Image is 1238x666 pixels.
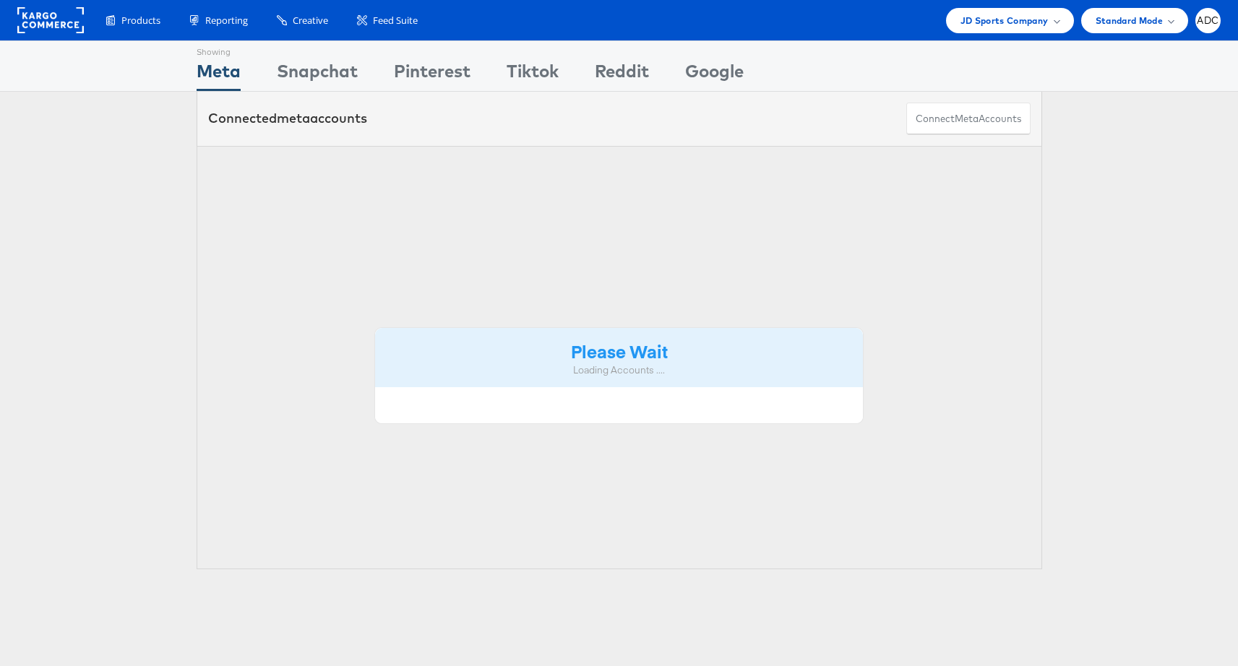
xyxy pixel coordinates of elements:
[277,110,310,126] span: meta
[205,14,248,27] span: Reporting
[197,41,241,59] div: Showing
[1197,16,1218,25] span: ADC
[685,59,744,91] div: Google
[386,363,853,377] div: Loading Accounts ....
[955,112,979,126] span: meta
[197,59,241,91] div: Meta
[121,14,160,27] span: Products
[394,59,470,91] div: Pinterest
[277,59,358,91] div: Snapchat
[906,103,1031,135] button: ConnectmetaAccounts
[571,339,668,363] strong: Please Wait
[293,14,328,27] span: Creative
[595,59,649,91] div: Reddit
[208,109,367,128] div: Connected accounts
[373,14,418,27] span: Feed Suite
[1096,13,1163,28] span: Standard Mode
[507,59,559,91] div: Tiktok
[960,13,1049,28] span: JD Sports Company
